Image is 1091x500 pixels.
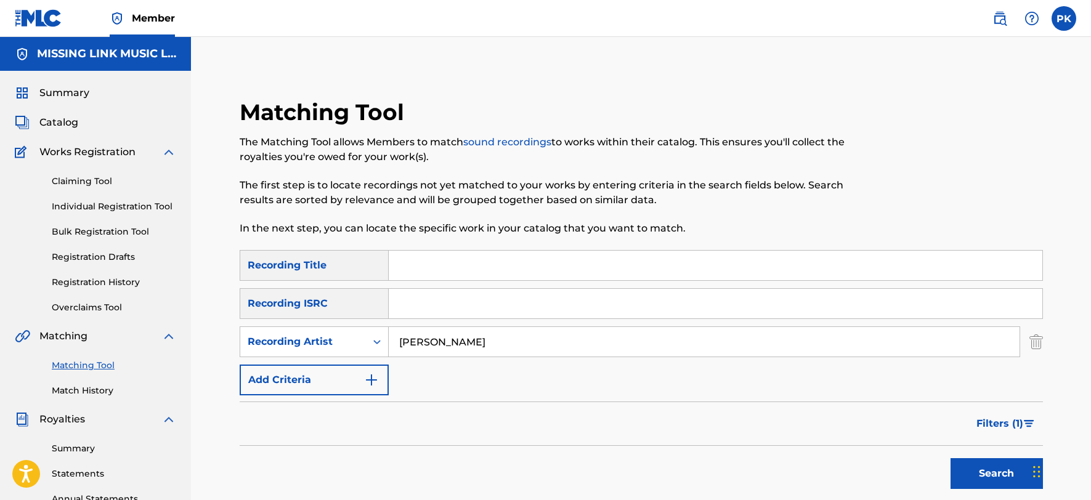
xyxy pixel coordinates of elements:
[161,412,176,427] img: expand
[52,301,176,314] a: Overclaims Tool
[39,412,85,427] span: Royalties
[15,115,78,130] a: CatalogCatalog
[15,86,89,100] a: SummarySummary
[1033,453,1040,490] div: Drag
[39,86,89,100] span: Summary
[1024,420,1034,427] img: filter
[240,135,858,164] p: The Matching Tool allows Members to match to works within their catalog. This ensures you'll coll...
[39,115,78,130] span: Catalog
[110,11,124,26] img: Top Rightsholder
[52,251,176,264] a: Registration Drafts
[992,11,1007,26] img: search
[39,145,136,159] span: Works Registration
[15,47,30,62] img: Accounts
[240,99,410,126] h2: Matching Tool
[1024,11,1039,26] img: help
[988,6,1012,31] a: Public Search
[1029,441,1091,500] iframe: Chat Widget
[240,250,1043,495] form: Search Form
[240,365,389,395] button: Add Criteria
[463,136,551,148] a: sound recordings
[37,47,176,61] h5: MISSING LINK MUSIC LLC
[52,225,176,238] a: Bulk Registration Tool
[15,115,30,130] img: Catalog
[52,384,176,397] a: Match History
[52,467,176,480] a: Statements
[976,416,1023,431] span: Filters ( 1 )
[240,221,858,236] p: In the next step, you can locate the specific work in your catalog that you want to match.
[52,200,176,213] a: Individual Registration Tool
[52,442,176,455] a: Summary
[52,175,176,188] a: Claiming Tool
[15,329,30,344] img: Matching
[52,276,176,289] a: Registration History
[1052,6,1076,31] div: User Menu
[969,408,1043,439] button: Filters (1)
[240,178,858,208] p: The first step is to locate recordings not yet matched to your works by entering criteria in the ...
[15,86,30,100] img: Summary
[15,9,62,27] img: MLC Logo
[39,329,87,344] span: Matching
[248,334,359,349] div: Recording Artist
[1020,6,1044,31] div: Help
[161,145,176,159] img: expand
[161,329,176,344] img: expand
[364,373,379,387] img: 9d2ae6d4665cec9f34b9.svg
[132,11,175,25] span: Member
[951,458,1043,489] button: Search
[1057,320,1091,419] iframe: Resource Center
[15,145,31,159] img: Works Registration
[52,359,176,372] a: Matching Tool
[1029,326,1043,357] img: Delete Criterion
[15,412,30,427] img: Royalties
